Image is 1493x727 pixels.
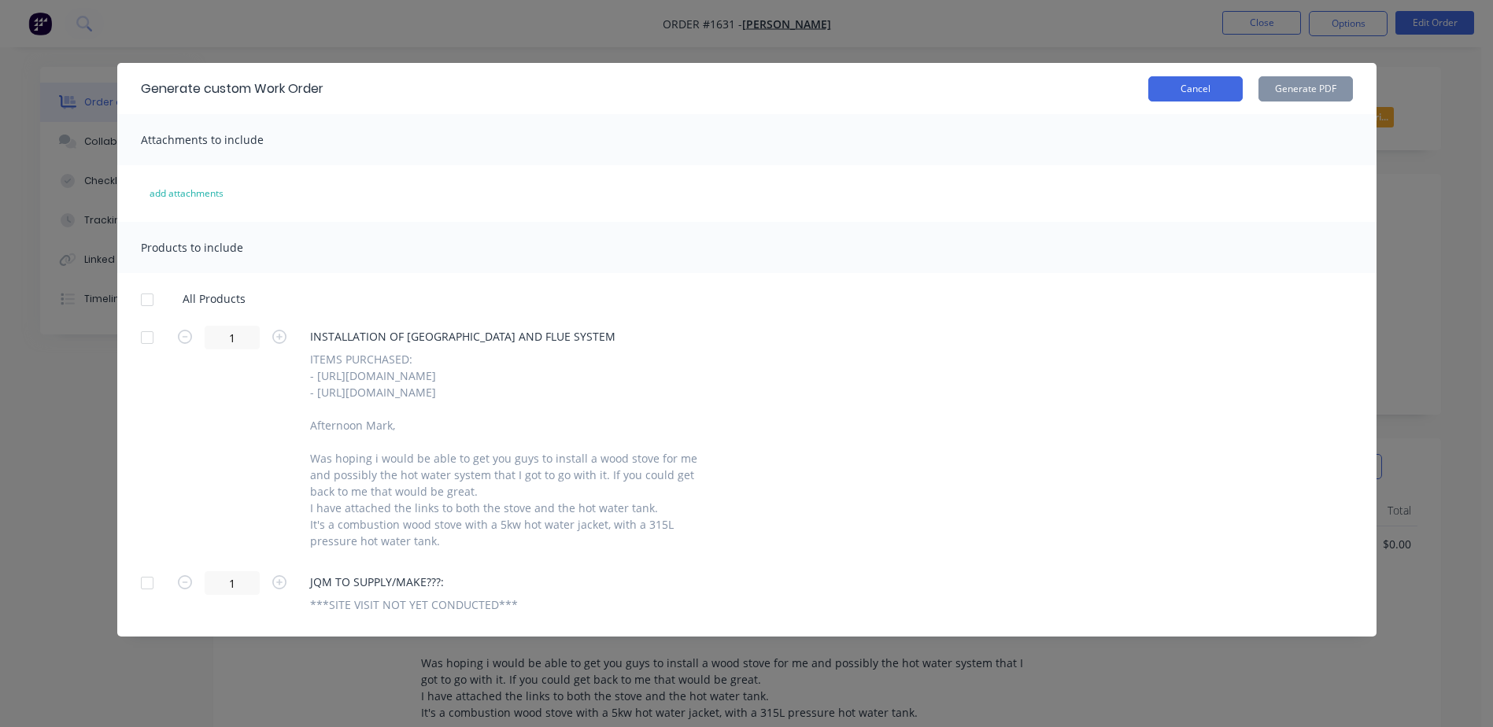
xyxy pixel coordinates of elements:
button: add attachments [133,181,240,206]
div: ***SITE VISIT NOT YET CONDUCTED*** [310,596,518,613]
span: Attachments to include [141,132,264,147]
div: Generate custom Work Order [141,79,323,98]
button: Cancel [1148,76,1243,101]
span: All Products [183,290,256,307]
span: Products to include [141,240,243,255]
span: INSTALLATION OF [GEOGRAPHIC_DATA] AND FLUE SYSTEM [310,328,704,345]
span: JQM TO SUPPLY/MAKE???: [310,574,518,590]
button: Generate PDF [1258,76,1353,101]
div: ITEMS PURCHASED: - [URL][DOMAIN_NAME] - [URL][DOMAIN_NAME] Afternoon Mark, Was hoping i would be ... [310,351,704,549]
